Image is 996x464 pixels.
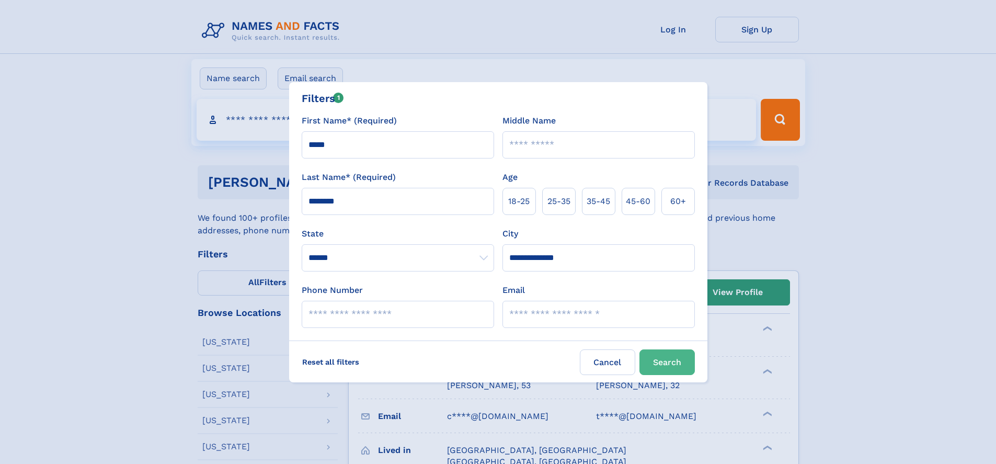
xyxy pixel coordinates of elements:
label: Reset all filters [295,349,366,375]
div: Filters [302,90,344,106]
label: Email [502,284,525,297]
label: First Name* (Required) [302,115,397,127]
label: Cancel [580,349,635,375]
label: Age [502,171,518,184]
span: 35‑45 [587,195,610,208]
span: 18‑25 [508,195,530,208]
label: State [302,228,494,240]
button: Search [639,349,695,375]
span: 25‑35 [547,195,570,208]
label: Middle Name [502,115,556,127]
span: 45‑60 [626,195,650,208]
span: 60+ [670,195,686,208]
label: Last Name* (Required) [302,171,396,184]
label: Phone Number [302,284,363,297]
label: City [502,228,518,240]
